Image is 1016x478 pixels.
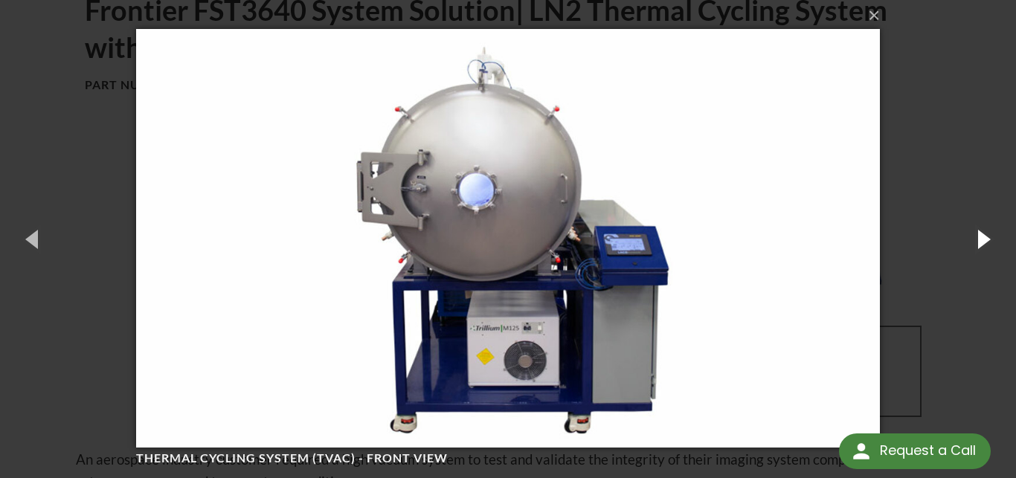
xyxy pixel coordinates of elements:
[949,198,1016,280] button: Next (Right arrow key)
[839,433,991,469] div: Request a Call
[880,433,976,468] div: Request a Call
[136,450,854,466] h4: Thermal Cycling System (TVAC) - Front View
[849,439,873,463] img: round button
